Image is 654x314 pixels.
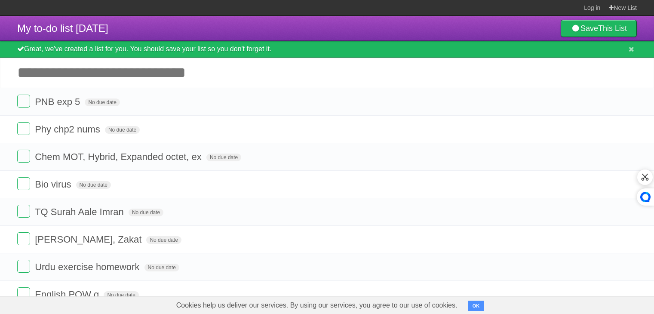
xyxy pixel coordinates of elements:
span: No due date [105,126,140,134]
span: No due date [85,99,120,106]
span: English POW g [35,289,101,300]
label: Done [17,232,30,245]
span: TQ Surah Aale Imran [35,206,126,217]
span: No due date [144,264,179,271]
label: Done [17,260,30,273]
span: No due date [206,154,241,161]
label: Done [17,122,30,135]
label: Done [17,150,30,163]
span: PNB exp 5 [35,96,82,107]
span: No due date [146,236,181,244]
label: Done [17,287,30,300]
a: SaveThis List [561,20,637,37]
label: Done [17,177,30,190]
span: No due date [104,291,138,299]
span: Bio virus [35,179,73,190]
span: Chem MOT, Hybrid, Expanded octet, ex [35,151,204,162]
span: My to-do list [DATE] [17,22,108,34]
span: Phy chp2 nums [35,124,102,135]
label: Done [17,95,30,108]
span: No due date [129,209,163,216]
span: Cookies help us deliver our services. By using our services, you agree to our use of cookies. [168,297,466,314]
label: Done [17,205,30,218]
span: Urdu exercise homework [35,262,141,272]
button: OK [468,301,485,311]
b: This List [598,24,627,33]
span: No due date [76,181,111,189]
span: [PERSON_NAME], Zakat [35,234,144,245]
